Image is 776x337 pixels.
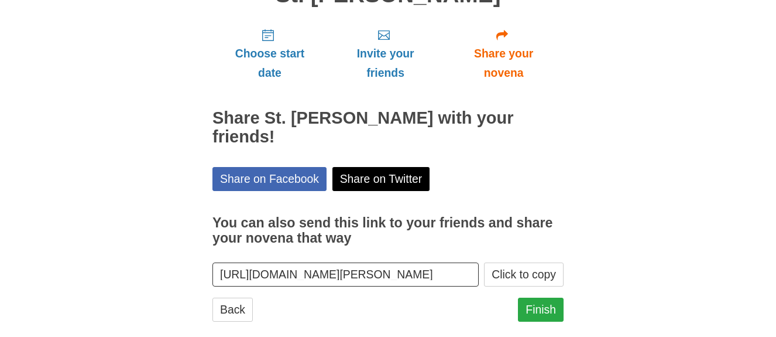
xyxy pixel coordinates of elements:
[212,167,327,191] a: Share on Facebook
[212,19,327,88] a: Choose start date
[339,44,432,83] span: Invite your friends
[518,298,564,322] a: Finish
[327,19,444,88] a: Invite your friends
[444,19,564,88] a: Share your novena
[212,216,564,246] h3: You can also send this link to your friends and share your novena that way
[484,263,564,287] button: Click to copy
[212,298,253,322] a: Back
[332,167,430,191] a: Share on Twitter
[212,109,564,147] h2: Share St. [PERSON_NAME] with your friends!
[455,44,552,83] span: Share your novena
[224,44,315,83] span: Choose start date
